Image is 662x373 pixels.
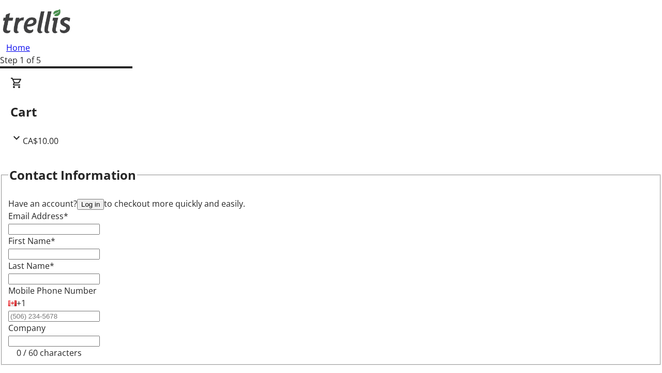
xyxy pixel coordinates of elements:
div: CartCA$10.00 [10,77,652,147]
button: Log in [77,199,104,210]
label: Company [8,322,46,334]
label: Last Name* [8,260,54,271]
h2: Contact Information [9,166,136,184]
label: First Name* [8,235,55,247]
span: CA$10.00 [23,135,58,147]
h2: Cart [10,103,652,121]
div: Have an account? to checkout more quickly and easily. [8,197,654,210]
input: (506) 234-5678 [8,311,100,322]
label: Email Address* [8,210,68,222]
label: Mobile Phone Number [8,285,97,296]
tr-character-limit: 0 / 60 characters [17,347,82,358]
